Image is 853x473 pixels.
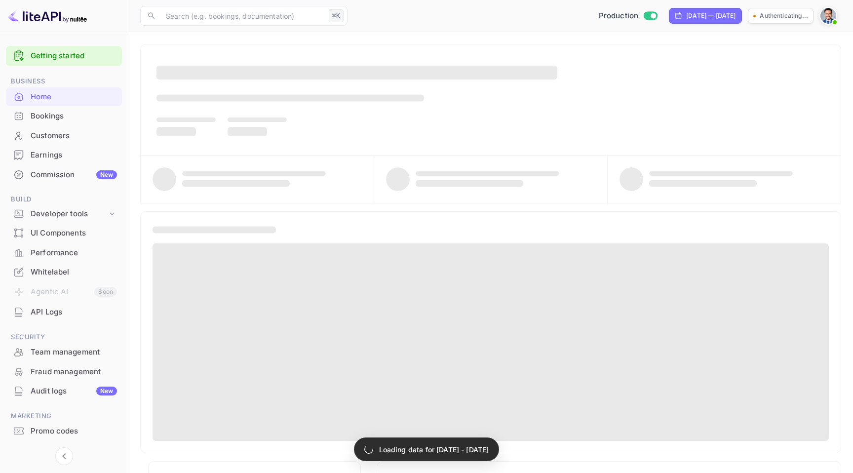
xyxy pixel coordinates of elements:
div: Performance [6,243,122,263]
a: UI Components [6,224,122,242]
div: UI Components [6,224,122,243]
a: Earnings [6,146,122,164]
div: [DATE] — [DATE] [686,11,736,20]
div: Audit logsNew [6,382,122,401]
p: Authenticating... [760,11,808,20]
div: Team management [6,343,122,362]
a: Getting started [31,50,117,62]
a: Promo codes [6,422,122,440]
div: Whitelabel [6,263,122,282]
span: Marketing [6,411,122,422]
div: Whitelabel [31,267,117,278]
div: Home [6,87,122,107]
div: Bookings [6,107,122,126]
div: Earnings [6,146,122,165]
div: Fraud management [6,362,122,382]
div: Bookings [31,111,117,122]
a: Fraud management [6,362,122,381]
div: Fraud management [31,366,117,378]
a: Team management [6,343,122,361]
a: Customers [6,126,122,145]
a: Bookings [6,107,122,125]
div: New [96,387,117,395]
div: Team management [31,347,117,358]
div: Home [31,91,117,103]
a: Performance [6,243,122,262]
a: CommissionNew [6,165,122,184]
div: New [96,170,117,179]
div: Customers [31,130,117,142]
div: Developer tools [6,205,122,223]
button: Collapse navigation [55,447,73,465]
div: Getting started [6,46,122,66]
a: Home [6,87,122,106]
p: Loading data for [DATE] - [DATE] [379,444,489,455]
img: LiteAPI logo [8,8,87,24]
span: Security [6,332,122,343]
div: API Logs [31,307,117,318]
div: Audit logs [31,386,117,397]
span: Business [6,76,122,87]
div: Commission [31,169,117,181]
a: API Logs [6,303,122,321]
div: ⌘K [329,9,344,22]
img: Santiago Moran Labat [820,8,836,24]
span: Production [599,10,639,22]
div: UI Components [31,228,117,239]
div: Promo codes [31,426,117,437]
div: CommissionNew [6,165,122,185]
div: Earnings [31,150,117,161]
input: Search (e.g. bookings, documentation) [160,6,325,26]
div: API Logs [6,303,122,322]
div: Developer tools [31,208,107,220]
a: Audit logsNew [6,382,122,400]
a: Whitelabel [6,263,122,281]
div: Promo codes [6,422,122,441]
div: Customers [6,126,122,146]
div: Performance [31,247,117,259]
div: Switch to Sandbox mode [595,10,661,22]
span: Build [6,194,122,205]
